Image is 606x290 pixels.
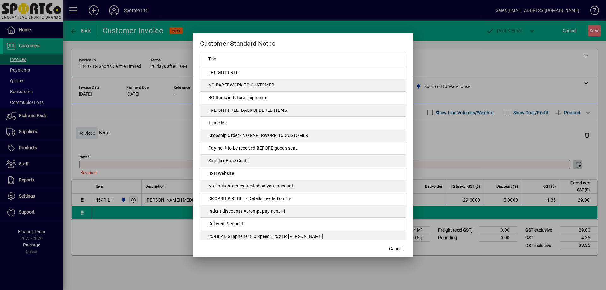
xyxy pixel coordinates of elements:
td: NO PAPERWORK TO CUSTOMER [200,79,406,92]
td: Dropship Order - NO PAPERWORK TO CUSTOMER [200,129,406,142]
button: Cancel [386,243,406,254]
td: No backorders requested on your account [200,180,406,192]
td: B2B Website [200,167,406,180]
td: FREIGHT FREE [200,66,406,79]
td: Payment to be received BEFORE goods sent [200,142,406,155]
td: FREIGHT FREE- BACKORDERED ITEMS [200,104,406,117]
td: Trade Me [200,117,406,129]
span: Cancel [389,246,402,252]
h2: Customer Standard Notes [193,33,413,51]
td: DROPSHIP REBEL - Details needed on inv [200,192,406,205]
td: Delayed Payment [200,218,406,230]
span: Title [208,56,216,62]
td: 25-HEAD Graphene 360 Speed 125XTR [PERSON_NAME] [200,230,406,243]
td: Indent discounts =prompt payment +f [200,205,406,218]
td: Supplier Base Cost l [200,155,406,167]
td: BO Items in future shipments [200,92,406,104]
